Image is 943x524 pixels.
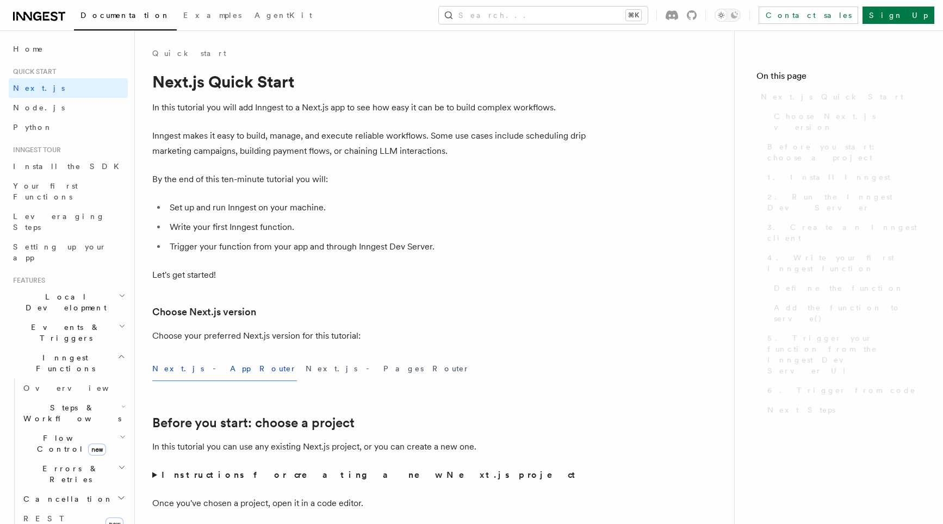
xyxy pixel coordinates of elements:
[74,3,177,30] a: Documentation
[774,302,921,324] span: Add the function to serve()
[763,137,921,167] a: Before you start: choose a project
[19,463,118,485] span: Errors & Retries
[152,48,226,59] a: Quick start
[152,415,355,431] a: Before you start: choose a project
[767,172,890,183] span: 1. Install Inngest
[19,494,113,504] span: Cancellation
[152,128,587,159] p: Inngest makes it easy to build, manage, and execute reliable workflows. Some use cases include sc...
[9,78,128,98] a: Next.js
[19,489,128,509] button: Cancellation
[177,3,248,29] a: Examples
[763,248,921,278] a: 4. Write your first Inngest function
[767,252,921,274] span: 4. Write your first Inngest function
[9,157,128,176] a: Install the SDK
[13,212,105,232] span: Leveraging Steps
[19,402,121,424] span: Steps & Workflows
[13,182,78,201] span: Your first Functions
[183,11,241,20] span: Examples
[9,98,128,117] a: Node.js
[152,496,587,511] p: Once you've chosen a project, open it in a code editor.
[767,404,835,415] span: Next Steps
[9,237,128,267] a: Setting up your app
[763,167,921,187] a: 1. Install Inngest
[9,322,119,344] span: Events & Triggers
[248,3,319,29] a: AgentKit
[9,291,119,313] span: Local Development
[80,11,170,20] span: Documentation
[19,398,128,428] button: Steps & Workflows
[9,352,117,374] span: Inngest Functions
[756,87,921,107] a: Next.js Quick Start
[152,357,297,381] button: Next.js - App Router
[9,287,128,317] button: Local Development
[763,328,921,380] a: 5. Trigger your function from the Inngest Dev Server UI
[152,172,587,187] p: By the end of this ten-minute tutorial you will:
[761,91,903,102] span: Next.js Quick Start
[770,278,921,298] a: Define the function
[770,298,921,328] a: Add the function to serve()
[9,276,45,285] span: Features
[19,433,120,454] span: Flow Control
[88,444,106,456] span: new
[759,7,858,24] a: Contact sales
[9,348,128,378] button: Inngest Functions
[763,187,921,217] a: 2. Run the Inngest Dev Server
[13,103,65,112] span: Node.js
[9,67,56,76] span: Quick start
[255,11,312,20] span: AgentKit
[9,207,128,237] a: Leveraging Steps
[152,304,256,320] a: Choose Next.js version
[863,7,934,24] a: Sign Up
[626,10,641,21] kbd: ⌘K
[9,176,128,207] a: Your first Functions
[19,459,128,489] button: Errors & Retries
[23,384,135,392] span: Overview
[166,200,587,215] li: Set up and run Inngest on your machine.
[756,70,921,87] h4: On this page
[152,439,587,454] p: In this tutorial you can use any existing Next.js project, or you can create a new one.
[763,217,921,248] a: 3. Create an Inngest client
[9,117,128,137] a: Python
[152,100,587,115] p: In this tutorial you will add Inngest to a Next.js app to see how easy it can be to build complex...
[770,107,921,137] a: Choose Next.js version
[715,9,741,22] button: Toggle dark mode
[763,400,921,420] a: Next Steps
[162,470,580,480] strong: Instructions for creating a new Next.js project
[9,39,128,59] a: Home
[19,428,128,459] button: Flow Controlnew
[767,333,921,376] span: 5. Trigger your function from the Inngest Dev Server UI
[13,43,44,54] span: Home
[9,146,61,154] span: Inngest tour
[767,222,921,244] span: 3. Create an Inngest client
[152,267,587,283] p: Let's get started!
[774,283,904,294] span: Define the function
[13,123,53,132] span: Python
[13,162,126,171] span: Install the SDK
[152,72,587,91] h1: Next.js Quick Start
[152,467,587,483] summary: Instructions for creating a new Next.js project
[767,191,921,213] span: 2. Run the Inngest Dev Server
[767,141,921,163] span: Before you start: choose a project
[774,111,921,133] span: Choose Next.js version
[439,7,648,24] button: Search...⌘K
[19,378,128,398] a: Overview
[306,357,470,381] button: Next.js - Pages Router
[763,380,921,400] a: 6. Trigger from code
[767,385,916,396] span: 6. Trigger from code
[13,84,65,92] span: Next.js
[9,317,128,348] button: Events & Triggers
[13,242,107,262] span: Setting up your app
[166,220,587,235] li: Write your first Inngest function.
[166,239,587,254] li: Trigger your function from your app and through Inngest Dev Server.
[152,328,587,344] p: Choose your preferred Next.js version for this tutorial:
